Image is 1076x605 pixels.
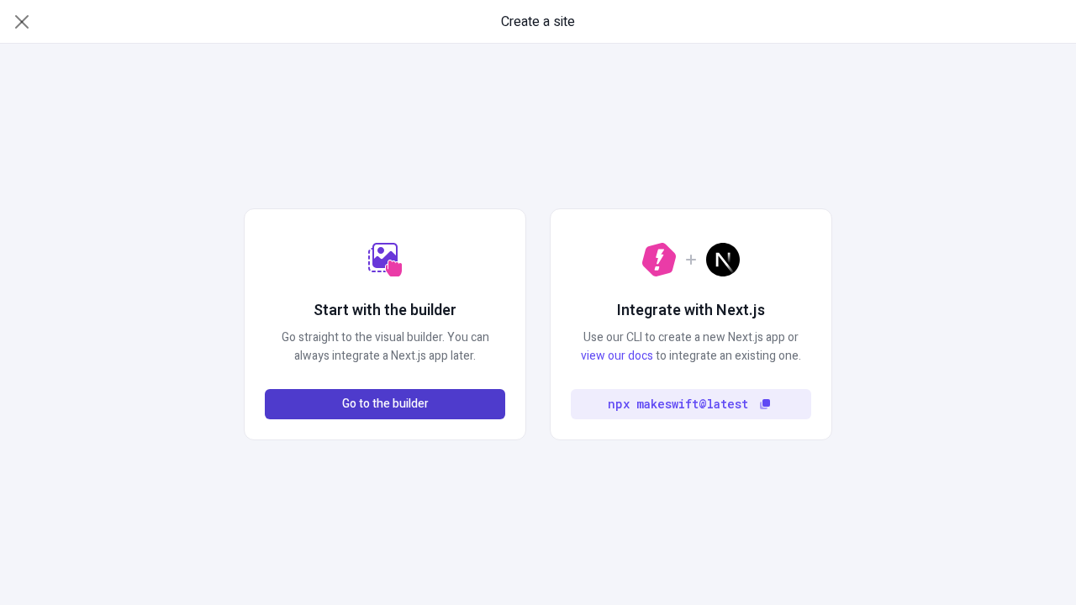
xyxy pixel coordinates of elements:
span: Create a site [501,12,575,32]
span: Go to the builder [342,395,429,413]
h2: Start with the builder [314,300,456,322]
h2: Integrate with Next.js [617,300,765,322]
a: view our docs [581,347,653,365]
p: Go straight to the visual builder. You can always integrate a Next.js app later. [265,329,505,366]
code: npx makeswift@latest [608,395,748,413]
p: Use our CLI to create a new Next.js app or to integrate an existing one. [571,329,811,366]
button: Go to the builder [265,389,505,419]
